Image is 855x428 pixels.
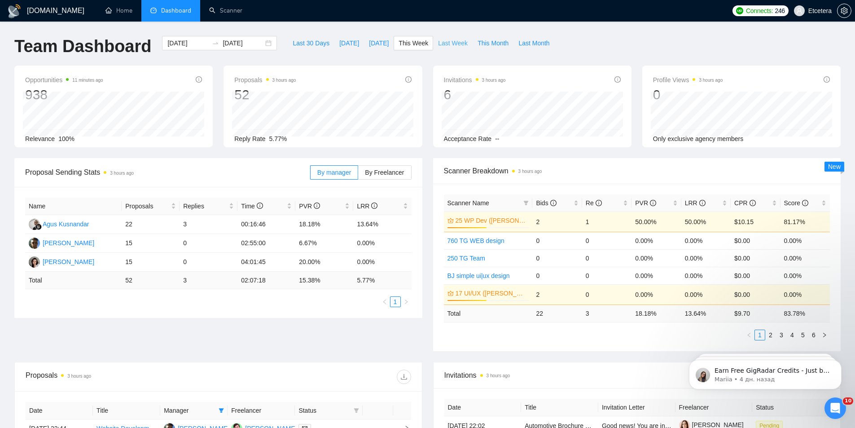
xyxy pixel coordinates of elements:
[444,399,522,416] th: Date
[180,272,237,289] td: 3
[746,332,752,338] span: left
[29,238,40,249] img: AP
[180,198,237,215] th: Replies
[298,406,350,415] span: Status
[43,219,89,229] div: Agus Kusnandar
[780,267,830,284] td: 0.00%
[353,215,411,234] td: 13.64%
[787,330,797,340] a: 4
[234,86,296,103] div: 52
[808,330,819,340] li: 6
[635,199,656,207] span: PVR
[765,330,776,340] li: 2
[295,253,353,272] td: 20.00%
[699,200,706,206] span: info-circle
[685,199,706,207] span: LRR
[482,78,506,83] time: 3 hours ago
[681,267,731,284] td: 0.00%
[487,373,510,378] time: 3 hours ago
[405,76,412,83] span: info-circle
[164,406,215,415] span: Manager
[518,38,549,48] span: Last Month
[447,237,504,244] a: 760 TG WEB design
[681,284,731,304] td: 0.00%
[586,199,602,207] span: Re
[125,201,169,211] span: Proposals
[390,296,401,307] li: 1
[228,402,295,419] th: Freelancer
[369,38,389,48] span: [DATE]
[180,215,237,234] td: 3
[382,299,387,304] span: left
[397,373,411,380] span: download
[397,370,411,384] button: download
[438,38,468,48] span: Last Week
[802,200,808,206] span: info-circle
[550,200,557,206] span: info-circle
[379,296,390,307] button: left
[25,198,122,215] th: Name
[752,399,829,416] th: Status
[784,199,808,207] span: Score
[122,253,180,272] td: 15
[29,239,94,246] a: AP[PERSON_NAME]
[180,253,237,272] td: 0
[681,212,731,232] td: 50.00%
[334,36,364,50] button: [DATE]
[237,215,295,234] td: 00:16:46
[93,402,160,419] th: Title
[495,135,499,142] span: --
[582,249,631,267] td: 0
[824,76,830,83] span: info-circle
[167,38,208,48] input: Start date
[403,299,409,304] span: right
[444,370,830,381] span: Invitations
[787,330,798,340] li: 4
[371,203,377,209] span: info-circle
[353,253,411,272] td: 0.00%
[29,256,40,268] img: TT
[364,36,394,50] button: [DATE]
[819,330,830,340] button: right
[796,8,802,14] span: user
[780,249,830,267] td: 0.00%
[532,304,582,322] td: 22
[582,212,631,232] td: 1
[731,232,780,249] td: $0.00
[122,272,180,289] td: 52
[295,215,353,234] td: 18.18%
[780,212,830,232] td: 81.17%
[750,200,756,206] span: info-circle
[699,78,723,83] time: 3 hours ago
[614,76,621,83] span: info-circle
[675,341,855,404] iframe: Intercom notifications сообщение
[731,304,780,322] td: $ 9.70
[798,330,808,340] li: 5
[444,135,492,142] span: Acceptance Rate
[29,220,89,227] a: AKAgus Kusnandar
[122,234,180,253] td: 15
[234,135,265,142] span: Reply Rate
[401,296,412,307] li: Next Page
[354,408,359,413] span: filter
[775,6,785,16] span: 246
[217,404,226,417] span: filter
[25,75,103,85] span: Opportunities
[122,215,180,234] td: 22
[150,7,157,13] span: dashboard
[122,198,180,215] th: Proposals
[824,397,846,419] iframe: Intercom live chat
[257,203,263,209] span: info-circle
[196,76,202,83] span: info-circle
[444,304,533,322] td: Total
[180,234,237,253] td: 0
[447,255,485,262] a: 250 TG Team
[456,288,527,298] a: 17 UI/UX ([PERSON_NAME])
[288,36,334,50] button: Last 30 Days
[532,232,582,249] td: 0
[58,135,75,142] span: 100%
[780,304,830,322] td: 83.78 %
[513,36,554,50] button: Last Month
